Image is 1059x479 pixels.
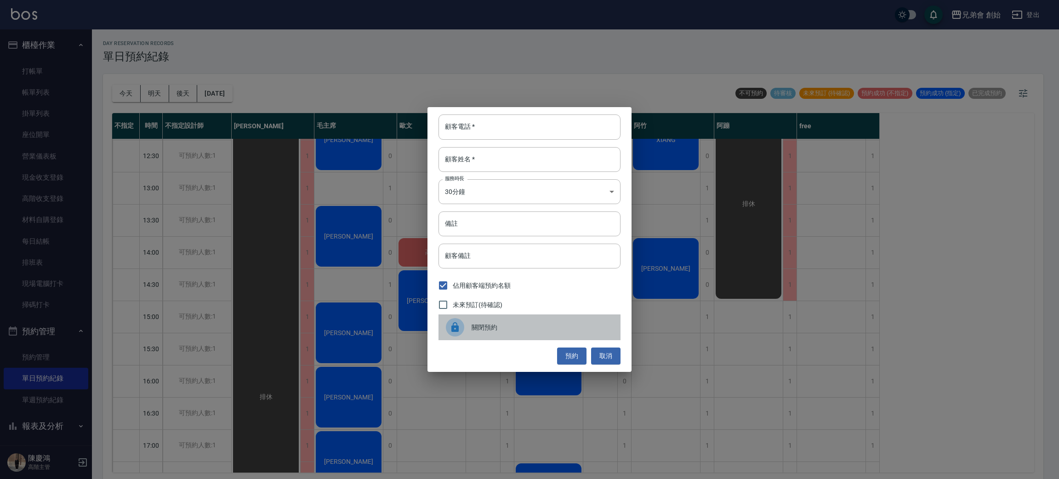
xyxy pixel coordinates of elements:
span: 關閉預約 [472,323,613,332]
button: 預約 [557,348,586,365]
span: 未來預訂(待確認) [453,300,502,310]
span: 佔用顧客端預約名額 [453,281,511,291]
div: 關閉預約 [438,314,621,340]
div: 30分鐘 [438,179,621,204]
button: 取消 [591,348,621,365]
label: 服務時長 [445,175,464,182]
